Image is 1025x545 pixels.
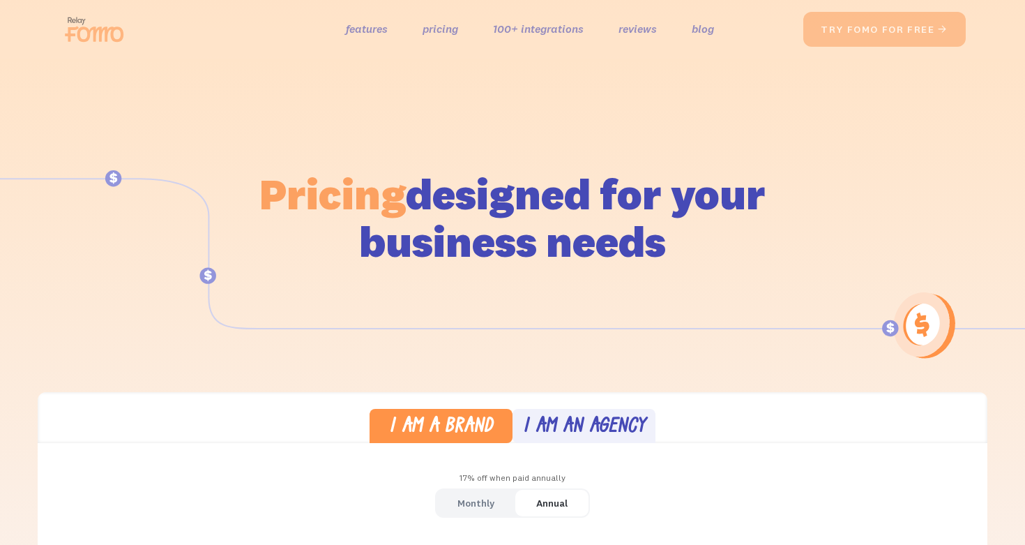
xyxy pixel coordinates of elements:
a: reviews [618,19,657,39]
span:  [937,23,948,36]
div: Monthly [457,493,494,514]
div: I am a brand [389,417,493,438]
a: pricing [423,19,458,39]
a: try fomo for free [803,12,966,47]
span: Pricing [259,167,406,221]
a: blog [692,19,714,39]
div: I am an agency [523,417,646,438]
div: 17% off when paid annually [38,468,987,488]
h1: designed for your business needs [259,170,766,265]
a: 100+ integrations [493,19,584,39]
div: Annual [536,493,568,514]
a: features [346,19,388,39]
